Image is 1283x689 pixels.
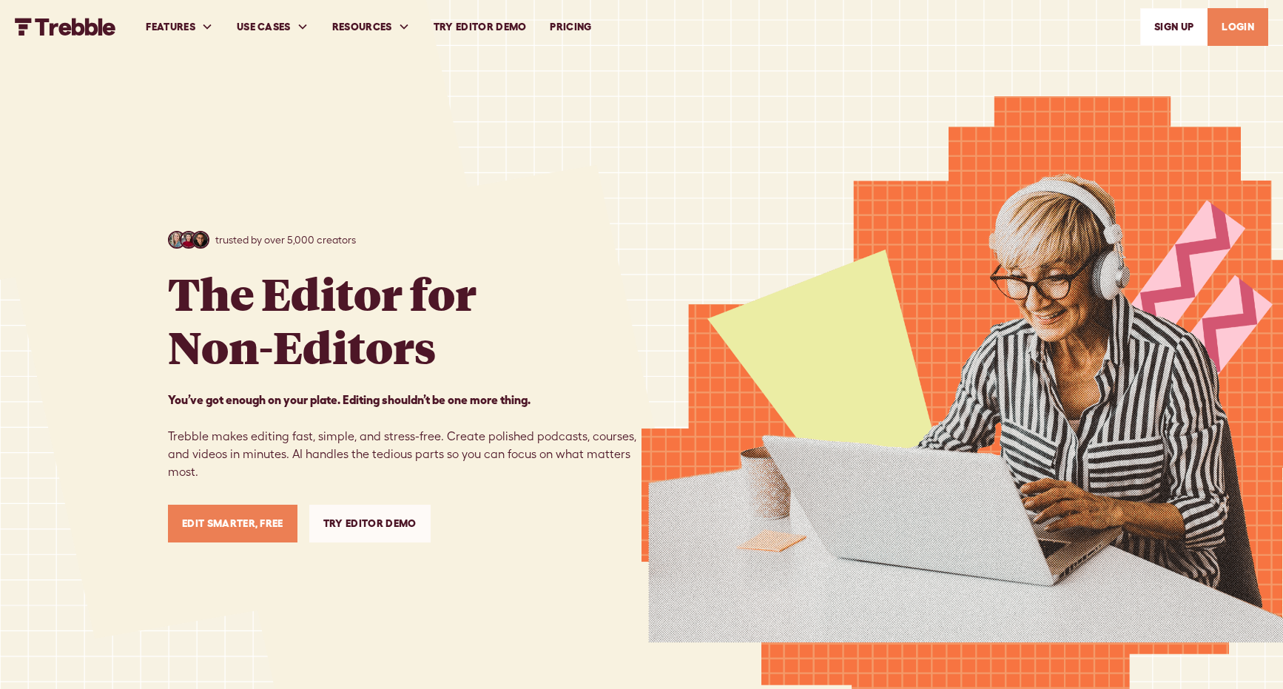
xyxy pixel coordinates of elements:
a: Try Editor Demo [309,505,431,542]
div: RESOURCES [332,19,392,35]
p: Trebble makes editing fast, simple, and stress-free. Create polished podcasts, courses, and video... [168,391,641,481]
div: RESOURCES [320,1,422,53]
a: PRICING [538,1,603,53]
img: Trebble FM Logo [15,18,116,36]
a: Try Editor Demo [422,1,539,53]
a: home [15,18,116,36]
div: USE CASES [237,19,291,35]
a: LOGIN [1208,8,1268,46]
a: Edit Smarter, Free [168,505,297,542]
strong: You’ve got enough on your plate. Editing shouldn’t be one more thing. ‍ [168,393,531,406]
div: FEATURES [134,1,225,53]
a: SIGn UP [1140,8,1208,46]
h1: The Editor for Non-Editors [168,266,477,373]
div: FEATURES [146,19,195,35]
div: USE CASES [225,1,320,53]
p: trusted by over 5,000 creators [215,232,356,248]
